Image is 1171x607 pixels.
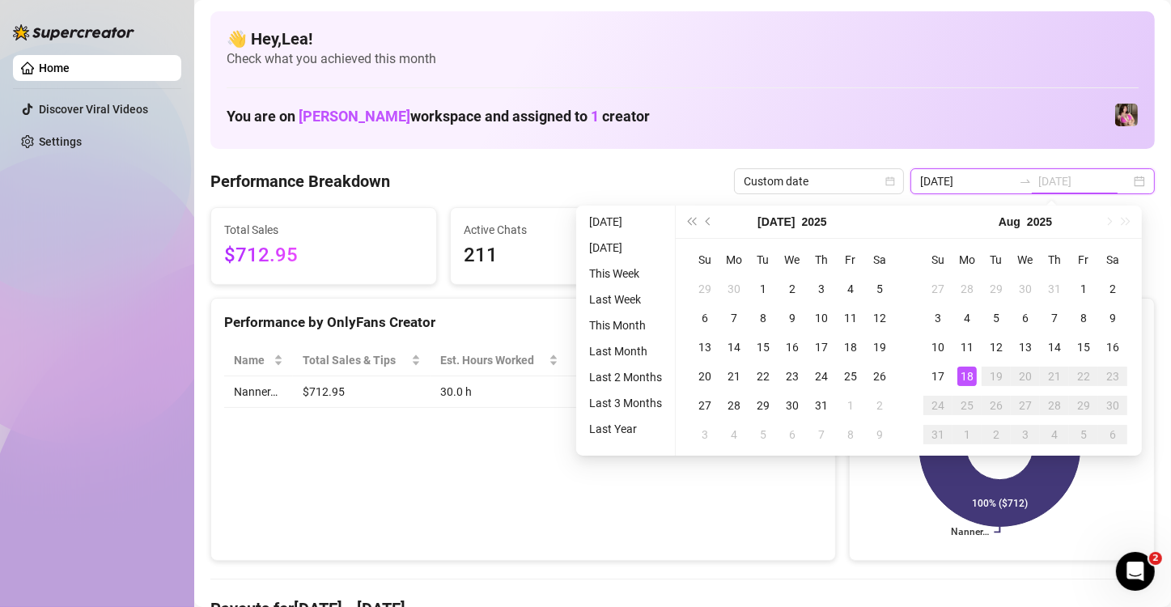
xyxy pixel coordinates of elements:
td: 2025-07-30 [1011,274,1040,303]
td: 2025-08-31 [923,420,952,449]
li: Last 2 Months [583,367,668,387]
td: 2025-08-06 [778,420,807,449]
li: [DATE] [583,212,668,231]
div: 3 [812,279,831,299]
td: 2025-08-13 [1011,333,1040,362]
td: 2025-08-03 [923,303,952,333]
button: Choose a year [1027,206,1052,238]
td: 30.0 h [431,376,568,408]
div: 8 [841,425,860,444]
th: Mo [952,245,982,274]
div: 31 [812,396,831,415]
button: Choose a month [757,206,795,238]
div: 7 [812,425,831,444]
div: 4 [841,279,860,299]
div: 25 [957,396,977,415]
div: 29 [986,279,1006,299]
td: 2025-06-29 [690,274,719,303]
td: 2025-07-25 [836,362,865,391]
th: We [778,245,807,274]
td: 2025-08-17 [923,362,952,391]
div: 1 [753,279,773,299]
td: 2025-08-28 [1040,391,1069,420]
input: End date [1038,172,1131,190]
th: Total Sales & Tips [293,345,430,376]
div: 15 [1074,337,1093,357]
th: Mo [719,245,749,274]
span: Check what you achieved this month [227,50,1139,68]
img: logo-BBDzfeDw.svg [13,24,134,40]
div: 28 [957,279,977,299]
td: 2025-08-06 [1011,303,1040,333]
td: 2025-08-05 [749,420,778,449]
li: Last Week [583,290,668,309]
td: 2025-08-09 [1098,303,1127,333]
div: 2 [870,396,889,415]
td: 2025-08-15 [1069,333,1098,362]
td: 2025-08-09 [865,420,894,449]
div: 1 [1074,279,1093,299]
td: 2025-07-03 [807,274,836,303]
div: 13 [695,337,715,357]
div: 30 [1103,396,1122,415]
th: Name [224,345,293,376]
div: 28 [1045,396,1064,415]
div: 15 [753,337,773,357]
span: swap-right [1019,175,1032,188]
div: 31 [1045,279,1064,299]
div: Est. Hours Worked [440,351,545,369]
th: Su [923,245,952,274]
div: 2 [1103,279,1122,299]
td: 2025-08-08 [1069,303,1098,333]
div: 18 [841,337,860,357]
li: This Month [583,316,668,335]
td: 2025-08-01 [836,391,865,420]
span: 2 [1149,552,1162,565]
td: 2025-07-29 [982,274,1011,303]
div: 7 [1045,308,1064,328]
div: 11 [957,337,977,357]
td: 2025-08-02 [865,391,894,420]
td: 2025-08-29 [1069,391,1098,420]
div: 22 [753,367,773,386]
td: 2025-07-27 [690,391,719,420]
div: 5 [870,279,889,299]
td: 2025-08-14 [1040,333,1069,362]
button: Last year (Control + left) [682,206,700,238]
span: 1 [591,108,599,125]
div: 10 [812,308,831,328]
td: 2025-08-04 [952,303,982,333]
div: 2 [783,279,802,299]
div: 29 [695,279,715,299]
div: 26 [870,367,889,386]
td: 2025-07-02 [778,274,807,303]
h1: You are on workspace and assigned to creator [227,108,650,125]
td: 2025-07-29 [749,391,778,420]
div: 29 [753,396,773,415]
td: 2025-08-18 [952,362,982,391]
td: 2025-07-11 [836,303,865,333]
td: 2025-08-07 [807,420,836,449]
div: 17 [928,367,948,386]
div: 3 [1016,425,1035,444]
th: Tu [982,245,1011,274]
span: $712.95 [224,240,423,271]
div: 5 [1074,425,1093,444]
td: 2025-07-21 [719,362,749,391]
input: Start date [920,172,1012,190]
div: 21 [724,367,744,386]
td: 2025-07-18 [836,333,865,362]
span: Name [234,351,270,369]
td: 2025-08-10 [923,333,952,362]
td: 2025-07-08 [749,303,778,333]
td: 2025-07-23 [778,362,807,391]
div: 4 [724,425,744,444]
div: 27 [928,279,948,299]
td: 2025-07-05 [865,274,894,303]
iframe: Intercom live chat [1116,552,1155,591]
div: 26 [986,396,1006,415]
td: 2025-09-06 [1098,420,1127,449]
td: 2025-08-30 [1098,391,1127,420]
td: 2025-08-20 [1011,362,1040,391]
td: 2025-07-28 [719,391,749,420]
